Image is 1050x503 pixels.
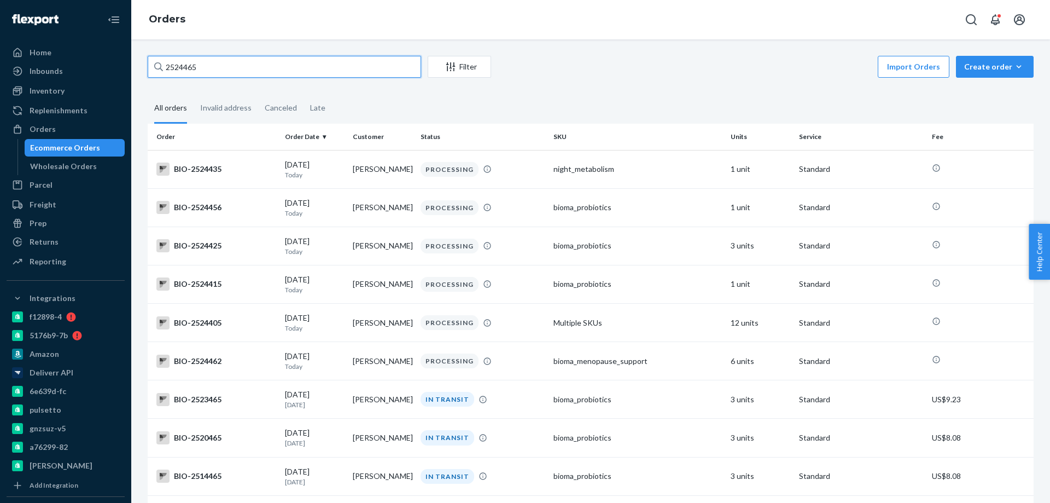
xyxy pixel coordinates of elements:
td: [PERSON_NAME] [348,419,416,457]
div: BIO-2524405 [156,316,276,329]
div: Home [30,47,51,58]
td: US$8.08 [927,457,1034,495]
p: Today [285,170,344,180]
th: Status [416,124,549,150]
div: bioma_probiotics [553,394,722,405]
td: 1 unit [726,265,794,303]
a: Inventory [7,82,125,100]
div: Reporting [30,256,66,267]
th: Order Date [281,124,348,150]
p: Standard [799,202,923,213]
a: Wholesale Orders [25,158,125,175]
div: PROCESSING [421,239,479,253]
a: Orders [7,120,125,138]
p: Standard [799,471,923,482]
div: IN TRANSIT [421,430,474,445]
div: bioma_probiotics [553,471,722,482]
a: Deliverr API [7,364,125,381]
div: [DATE] [285,351,344,371]
td: [PERSON_NAME] [348,150,416,188]
div: Amazon [30,349,59,360]
a: Home [7,44,125,61]
a: Returns [7,233,125,251]
p: Today [285,362,344,371]
td: 3 units [726,380,794,419]
p: Today [285,285,344,294]
button: Open notifications [984,9,1006,31]
p: Today [285,323,344,333]
td: 3 units [726,419,794,457]
a: pulsetto [7,401,125,419]
div: BIO-2523465 [156,393,276,406]
div: PROCESSING [421,162,479,177]
th: SKU [549,124,726,150]
td: [PERSON_NAME] [348,227,416,265]
div: Canceled [265,94,297,122]
td: 1 unit [726,188,794,227]
a: gnzsuz-v5 [7,420,125,437]
div: [DATE] [285,236,344,256]
td: 12 units [726,304,794,342]
div: [DATE] [285,274,344,294]
input: Search orders [148,56,421,78]
div: IN TRANSIT [421,392,474,407]
div: 5176b9-7b [30,330,68,341]
p: Standard [799,432,923,443]
a: Parcel [7,176,125,194]
p: Standard [799,356,923,367]
div: [PERSON_NAME] [30,460,92,471]
div: pulsetto [30,404,61,415]
div: bioma_probiotics [553,202,722,213]
td: US$8.08 [927,419,1034,457]
div: [DATE] [285,198,344,218]
div: BIO-2514465 [156,470,276,483]
a: Ecommerce Orders [25,139,125,157]
div: PROCESSING [421,277,479,292]
div: BIO-2524456 [156,201,276,214]
button: Help Center [1029,224,1050,280]
td: Multiple SKUs [549,304,726,342]
button: Close Navigation [103,9,125,31]
td: [PERSON_NAME] [348,457,416,495]
th: Units [726,124,794,150]
a: Replenishments [7,102,125,119]
a: f12898-4 [7,308,125,326]
div: Late [310,94,325,122]
div: [DATE] [285,159,344,180]
p: [DATE] [285,438,344,448]
div: IN TRANSIT [421,469,474,484]
td: [PERSON_NAME] [348,188,416,227]
div: PROCESSING [421,315,479,330]
div: PROCESSING [421,354,479,368]
div: BIO-2524415 [156,277,276,291]
div: Inventory [30,85,65,96]
a: Prep [7,215,125,232]
button: Create order [956,56,1034,78]
div: Inbounds [30,66,63,77]
div: PROCESSING [421,200,479,215]
div: bioma_menopause_support [553,356,722,367]
button: Open Search Box [960,9,982,31]
div: [DATE] [285,427,344,448]
th: Fee [927,124,1034,150]
td: [PERSON_NAME] [348,380,416,419]
button: Open account menu [1008,9,1030,31]
td: 6 units [726,342,794,380]
p: Standard [799,394,923,405]
div: Invalid address [200,94,252,122]
p: Standard [799,317,923,328]
div: [DATE] [285,389,344,409]
p: Today [285,247,344,256]
div: f12898-4 [30,311,62,322]
p: [DATE] [285,400,344,409]
img: Flexport logo [12,14,59,25]
div: Deliverr API [30,367,73,378]
div: BIO-2520465 [156,431,276,444]
div: Add Integration [30,481,78,490]
div: BIO-2524462 [156,355,276,368]
ol: breadcrumbs [140,4,194,36]
div: Orders [30,124,56,135]
a: Add Integration [7,479,125,492]
p: Today [285,209,344,218]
